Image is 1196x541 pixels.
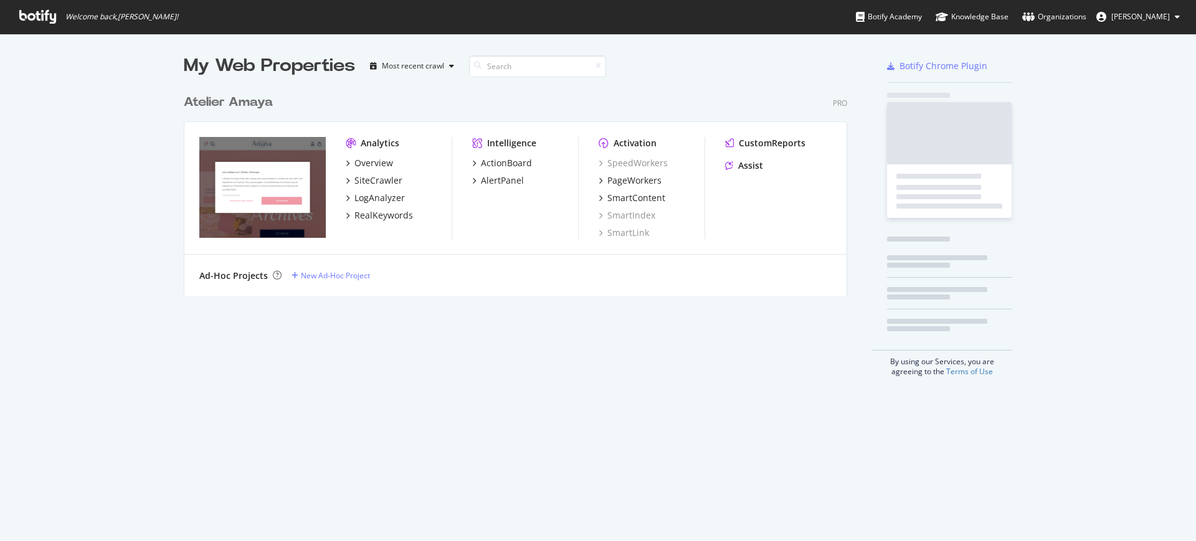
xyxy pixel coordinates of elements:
[599,157,668,169] a: SpeedWorkers
[346,192,405,204] a: LogAnalyzer
[199,270,268,282] div: Ad-Hoc Projects
[871,350,1012,377] div: By using our Services, you are agreeing to the
[614,137,657,149] div: Activation
[725,159,763,172] a: Assist
[936,11,1009,23] div: Knowledge Base
[899,60,987,72] div: Botify Chrome Plugin
[481,174,524,187] div: AlertPanel
[354,157,393,169] div: Overview
[346,157,393,169] a: Overview
[725,137,805,149] a: CustomReports
[184,54,355,78] div: My Web Properties
[184,93,273,111] div: Atelier Amaya
[856,11,922,23] div: Botify Academy
[599,192,665,204] a: SmartContent
[354,209,413,222] div: RealKeywords
[833,98,847,108] div: Pro
[354,192,405,204] div: LogAnalyzer
[1086,7,1190,27] button: [PERSON_NAME]
[184,93,278,111] a: Atelier Amaya
[199,137,326,238] img: atelier-amaya.com
[184,78,857,296] div: grid
[946,366,993,377] a: Terms of Use
[382,62,444,70] div: Most recent crawl
[301,270,370,281] div: New Ad-Hoc Project
[292,270,370,281] a: New Ad-Hoc Project
[739,137,805,149] div: CustomReports
[738,159,763,172] div: Assist
[65,12,178,22] span: Welcome back, [PERSON_NAME] !
[607,192,665,204] div: SmartContent
[1111,11,1170,22] span: Adèle Chevalier
[1022,11,1086,23] div: Organizations
[361,137,399,149] div: Analytics
[887,60,987,72] a: Botify Chrome Plugin
[365,56,459,76] button: Most recent crawl
[599,209,655,222] a: SmartIndex
[607,174,662,187] div: PageWorkers
[346,174,402,187] a: SiteCrawler
[481,157,532,169] div: ActionBoard
[599,227,649,239] a: SmartLink
[472,157,532,169] a: ActionBoard
[487,137,536,149] div: Intelligence
[469,55,606,77] input: Search
[346,209,413,222] a: RealKeywords
[472,174,524,187] a: AlertPanel
[354,174,402,187] div: SiteCrawler
[599,174,662,187] a: PageWorkers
